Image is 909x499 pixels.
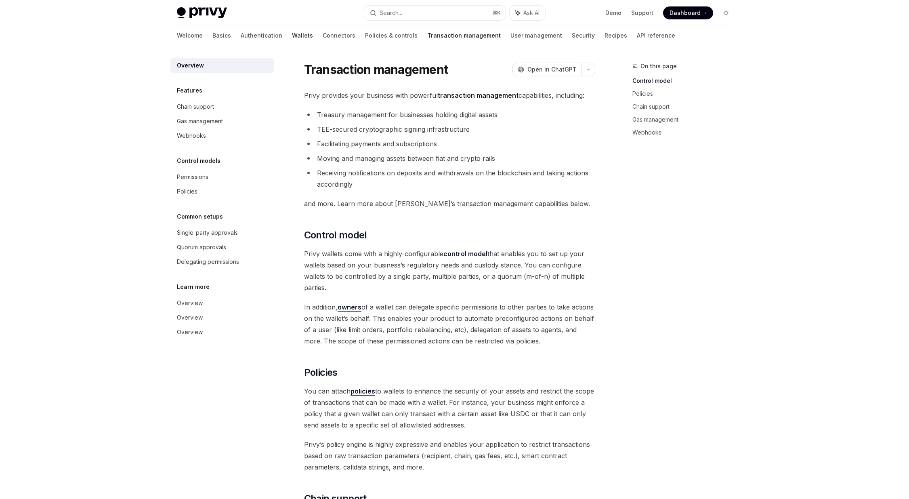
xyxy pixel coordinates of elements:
div: Overview [177,298,203,308]
a: Wallets [292,26,313,45]
span: Dashboard [670,9,701,17]
a: Quorum approvals [170,240,274,255]
div: Policies [177,187,197,196]
a: Delegating permissions [170,255,274,269]
strong: transaction management [438,91,519,99]
a: Overview [170,296,274,310]
a: Policies & controls [365,26,418,45]
a: Permissions [170,170,274,184]
button: Open in ChatGPT [512,63,582,76]
a: Transaction management [427,26,501,45]
li: Facilitating payments and subscriptions [304,138,595,149]
a: control model [443,250,487,258]
li: Receiving notifications on deposits and withdrawals on the blockchain and taking actions accordingly [304,167,595,190]
h5: Control models [177,156,220,166]
li: TEE-secured cryptographic signing infrastructure [304,124,595,135]
span: and more. Learn more about [PERSON_NAME]’s transaction management capabilities below. [304,198,595,209]
a: Webhooks [632,126,739,139]
a: Support [631,9,653,17]
a: Recipes [605,26,627,45]
div: Permissions [177,172,208,182]
li: Moving and managing assets between fiat and crypto rails [304,153,595,164]
a: Authentication [241,26,282,45]
li: Treasury management for businesses holding digital assets [304,109,595,120]
a: Connectors [323,26,355,45]
div: Gas management [177,116,223,126]
button: Search...⌘K [364,6,506,20]
div: Single-party approvals [177,228,238,238]
h5: Features [177,86,202,95]
a: Webhooks [170,128,274,143]
a: User management [510,26,562,45]
div: Overview [177,61,204,70]
h5: Common setups [177,212,223,221]
span: ⌘ K [492,10,501,16]
div: Chain support [177,102,214,112]
h1: Transaction management [304,62,448,77]
span: Privy provides your business with powerful capabilities, including: [304,90,595,101]
a: Welcome [177,26,203,45]
span: Ask AI [523,9,540,17]
span: Control model [304,229,367,242]
div: Webhooks [177,131,206,141]
a: policies [351,387,375,396]
a: Policies [632,87,739,100]
a: Single-party approvals [170,225,274,240]
a: owners [338,303,361,312]
a: API reference [637,26,675,45]
a: Dashboard [663,6,713,19]
button: Toggle dark mode [720,6,733,19]
img: light logo [177,7,227,19]
a: Basics [212,26,231,45]
h5: Learn more [177,282,210,292]
span: Policies [304,366,338,379]
span: Privy’s policy engine is highly expressive and enables your application to restrict transactions ... [304,439,595,473]
a: Demo [605,9,621,17]
div: Search... [380,8,402,18]
div: Overview [177,327,203,337]
a: Gas management [632,113,739,126]
div: Delegating permissions [177,257,239,267]
a: Chain support [170,99,274,114]
span: On this page [640,61,677,71]
button: Ask AI [510,6,545,20]
span: Privy wallets come with a highly-configurable that enables you to set up your wallets based on yo... [304,248,595,293]
a: Chain support [632,100,739,113]
div: Overview [177,313,203,322]
a: Security [572,26,595,45]
a: Overview [170,310,274,325]
span: Open in ChatGPT [527,65,577,74]
span: You can attach to wallets to enhance the security of your assets and restrict the scope of transa... [304,385,595,431]
span: In addition, of a wallet can delegate specific permissions to other parties to take actions on th... [304,301,595,347]
a: Control model [632,74,739,87]
a: Gas management [170,114,274,128]
a: Overview [170,58,274,73]
a: Policies [170,184,274,199]
a: Overview [170,325,274,339]
div: Quorum approvals [177,242,226,252]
